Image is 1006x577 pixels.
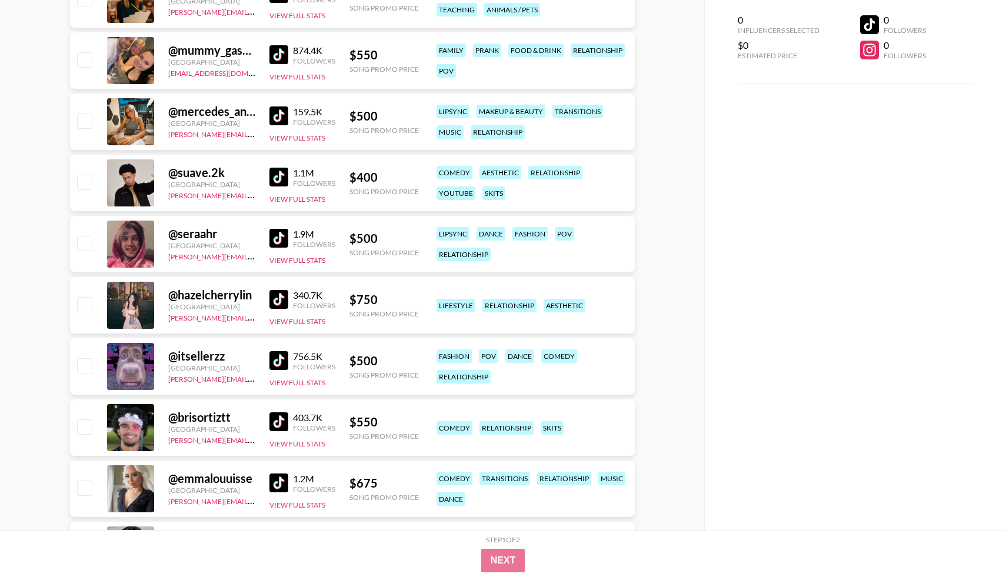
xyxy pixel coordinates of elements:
div: comedy [437,166,472,179]
div: 159.5K [293,106,335,118]
div: @ seraahr [168,226,255,241]
div: Followers [293,485,335,493]
div: $ 500 [349,109,419,124]
div: $ 675 [349,476,419,491]
div: makeup & beauty [477,105,545,118]
div: music [598,472,625,485]
div: relationship [528,166,582,179]
div: dance [477,227,505,241]
div: [GEOGRAPHIC_DATA] [168,425,255,433]
div: @ emmalouuisse [168,471,255,486]
div: [GEOGRAPHIC_DATA] [168,180,255,189]
div: aesthetic [544,299,585,312]
img: TikTok [269,290,288,309]
img: TikTok [269,106,288,125]
div: dance [505,349,534,363]
div: lipsync [437,105,469,118]
div: music [437,125,464,139]
div: [GEOGRAPHIC_DATA] [168,363,255,372]
div: Song Promo Price [349,187,419,196]
div: Followers [293,56,335,65]
img: TikTok [269,351,288,370]
div: 0 [884,14,926,26]
div: [GEOGRAPHIC_DATA] [168,241,255,250]
div: prank [473,44,501,57]
div: @ itsellerzz [168,349,255,363]
div: relationship [482,299,537,312]
button: View Full Stats [269,256,325,265]
div: fashion [512,227,548,241]
a: [PERSON_NAME][EMAIL_ADDRESS][DOMAIN_NAME] [168,250,342,261]
iframe: Drift Widget Chat Controller [947,518,992,563]
div: skits [482,186,505,200]
div: Song Promo Price [349,309,419,318]
div: Followers [293,179,335,188]
div: Followers [293,301,335,310]
a: [EMAIL_ADDRESS][DOMAIN_NAME] [168,66,287,78]
div: Followers [884,26,926,35]
div: dance [437,492,465,506]
div: Influencers Selected [738,26,820,35]
div: comedy [437,472,472,485]
div: Followers [293,362,335,371]
a: [PERSON_NAME][EMAIL_ADDRESS][DOMAIN_NAME] [168,128,342,139]
button: View Full Stats [269,501,325,509]
img: TikTok [269,168,288,186]
button: View Full Stats [269,317,325,326]
div: @ mummy_gascoigne [168,43,255,58]
div: transitions [479,472,530,485]
a: [PERSON_NAME][EMAIL_ADDRESS][DOMAIN_NAME] [168,311,342,322]
div: 1.9M [293,228,335,240]
img: TikTok [269,412,288,431]
div: pov [437,64,456,78]
a: [PERSON_NAME][EMAIL_ADDRESS][DOMAIN_NAME] [168,5,342,16]
div: youtube [437,186,475,200]
div: @ hazelcherrylin [168,288,255,302]
div: relationship [537,472,591,485]
div: transitions [552,105,603,118]
div: comedy [437,421,472,435]
div: Followers [293,118,335,126]
a: [PERSON_NAME][EMAIL_ADDRESS][PERSON_NAME][DOMAIN_NAME] [168,433,398,445]
div: [GEOGRAPHIC_DATA] [168,58,255,66]
div: Song Promo Price [349,493,419,502]
img: TikTok [269,473,288,492]
div: @ mercedes_anmarie_ [168,104,255,119]
div: Song Promo Price [349,248,419,257]
div: lifestyle [437,299,475,312]
div: $ 550 [349,48,419,62]
div: $ 500 [349,353,419,368]
div: relationship [437,370,491,383]
div: @ suave.2k [168,165,255,180]
div: relationship [471,125,525,139]
button: View Full Stats [269,72,325,81]
div: $0 [738,39,820,51]
div: 1.1M [293,167,335,179]
div: family [437,44,466,57]
div: $ 500 [349,231,419,246]
div: lipsync [437,227,469,241]
div: 0 [738,14,820,26]
button: Next [481,549,525,572]
div: relationship [437,248,491,261]
div: pov [555,227,574,241]
div: food & drink [508,44,564,57]
div: $ 550 [349,415,419,429]
div: teaching [437,3,477,16]
div: $ 400 [349,170,419,185]
div: 0 [884,39,926,51]
div: relationship [479,421,534,435]
div: Followers [293,423,335,432]
div: 1.2M [293,473,335,485]
button: View Full Stats [269,439,325,448]
div: fashion [437,349,472,363]
div: pov [479,349,498,363]
div: $ 750 [349,292,419,307]
div: comedy [541,349,577,363]
div: 756.5K [293,351,335,362]
div: Estimated Price [738,51,820,60]
div: Song Promo Price [349,126,419,135]
div: [GEOGRAPHIC_DATA] [168,302,255,311]
div: Followers [293,240,335,249]
button: View Full Stats [269,134,325,142]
